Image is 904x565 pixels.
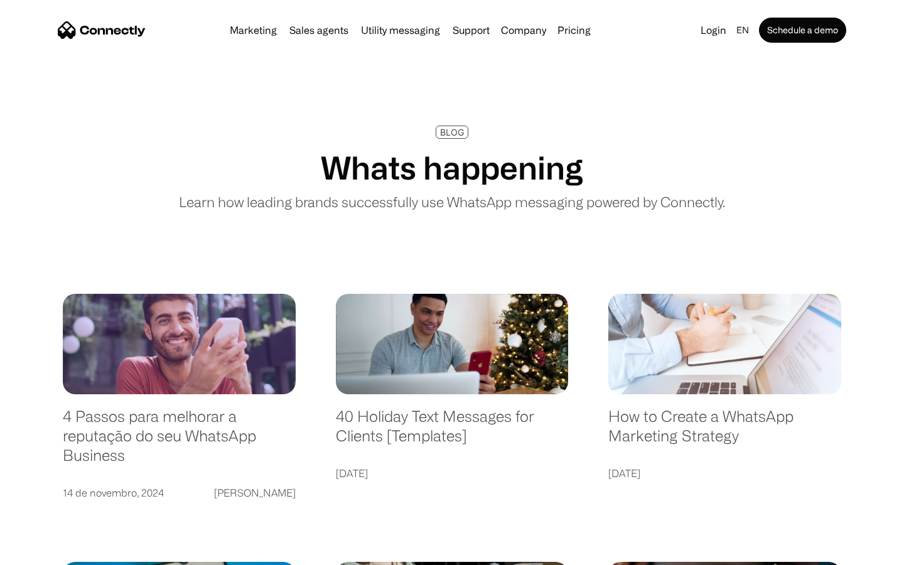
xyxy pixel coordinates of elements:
a: How to Create a WhatsApp Marketing Strategy [608,407,841,458]
a: 40 Holiday Text Messages for Clients [Templates] [336,407,569,458]
a: Sales agents [284,25,353,35]
aside: Language selected: English [13,543,75,561]
a: Schedule a demo [759,18,846,43]
ul: Language list [25,543,75,561]
div: Company [497,21,550,39]
div: en [736,21,749,39]
a: home [58,21,146,40]
a: Pricing [552,25,596,35]
div: Company [501,21,546,39]
div: [DATE] [608,465,640,482]
div: [PERSON_NAME] [214,484,296,502]
a: Login [696,21,731,39]
a: 4 Passos para melhorar a reputação do seu WhatsApp Business [63,407,296,477]
div: BLOG [440,127,464,137]
a: Marketing [225,25,282,35]
h1: Whats happening [321,149,583,186]
a: Support [448,25,495,35]
p: Learn how leading brands successfully use WhatsApp messaging powered by Connectly. [179,191,725,212]
div: en [731,21,756,39]
a: Utility messaging [356,25,445,35]
div: 14 de novembro, 2024 [63,484,164,502]
div: [DATE] [336,465,368,482]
